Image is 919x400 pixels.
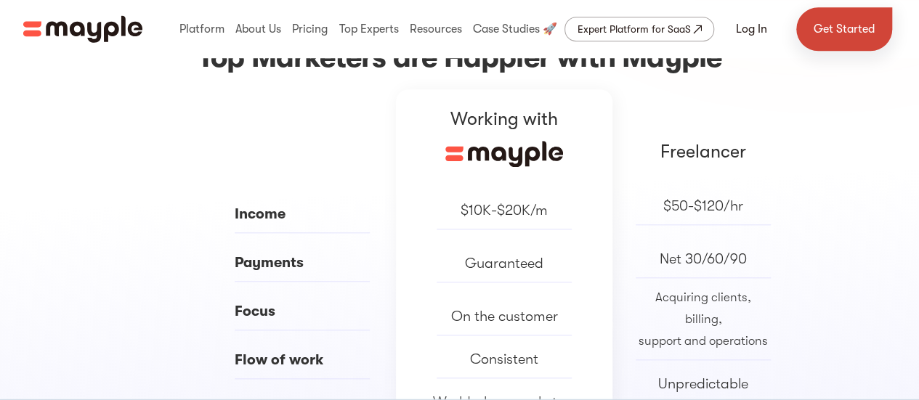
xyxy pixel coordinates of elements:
[235,252,370,274] div: Payments
[470,348,538,370] div: Consistent
[235,203,370,225] div: Income
[657,232,919,400] iframe: Chat Widget
[445,141,563,167] img: Mayple logo
[564,17,714,41] a: Expert Platform for SaaS
[406,6,466,52] div: Resources
[23,15,142,43] a: home
[23,15,142,43] img: Mayple logo
[176,6,228,52] div: Platform
[465,253,543,274] div: Guaranteed
[450,108,558,130] div: Working with
[577,20,690,38] div: Expert Platform for SaaS
[336,6,402,52] div: Top Experts
[636,287,771,352] div: Acquiring clients, billing, support and operations
[461,200,548,221] div: $10K-$20K/m
[232,6,285,52] div: About Us
[796,7,892,51] a: Get Started
[288,6,331,52] div: Pricing
[660,141,746,163] div: Freelancer
[718,12,785,46] a: Log In
[235,349,370,371] div: Flow of work
[663,195,743,217] div: $50-$120/hr
[451,306,558,327] div: On the customer
[235,301,370,322] div: Focus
